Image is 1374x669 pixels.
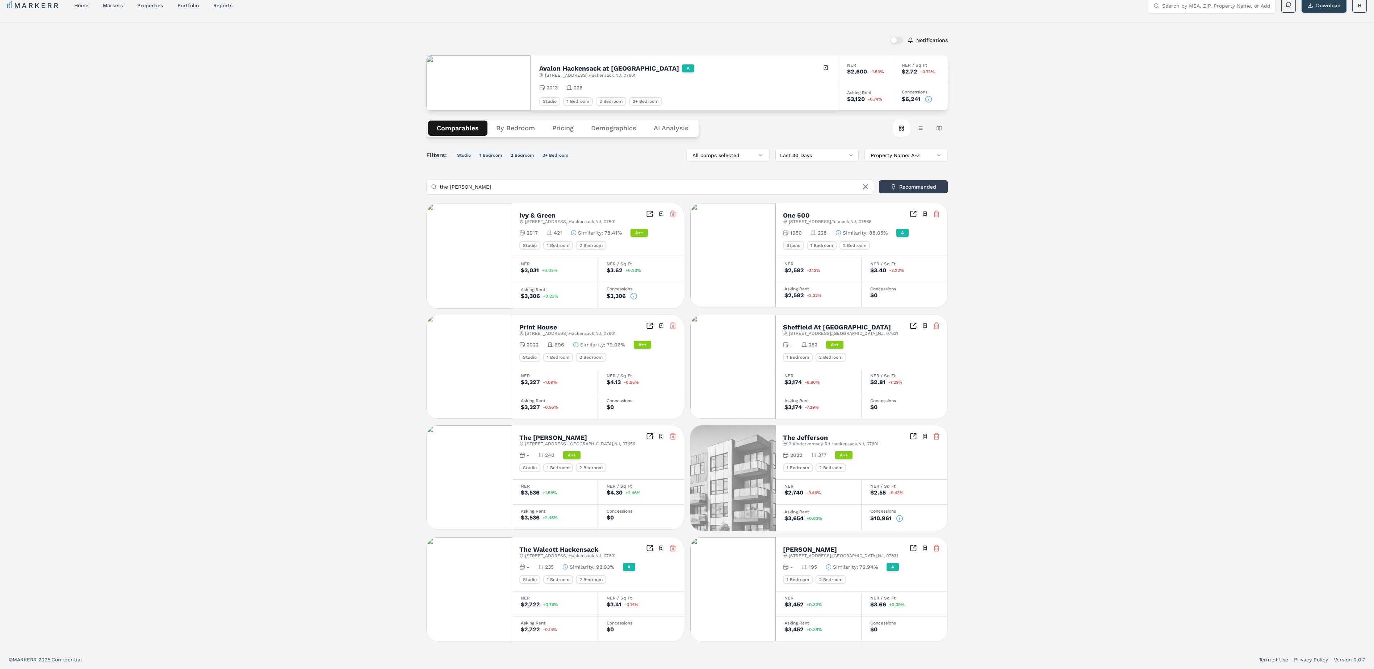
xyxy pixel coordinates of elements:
div: $3.62 [607,268,623,273]
span: - [527,563,529,571]
div: $4.30 [607,490,623,496]
div: $2,722 [521,602,540,607]
div: NER [521,596,589,600]
span: - [790,563,793,571]
div: NER [847,63,884,67]
span: Confidential [51,657,82,662]
span: [STREET_ADDRESS] , Hackensack , NJ , 07601 [545,72,636,78]
div: $3,174 [784,379,802,385]
span: 377 [818,451,826,459]
div: $10,961 [870,516,892,521]
h2: Avalon Hackensack at [GEOGRAPHIC_DATA] [539,65,679,72]
span: 2017 [527,229,538,236]
span: 2013 [546,84,558,91]
div: NER [521,262,589,266]
div: Concessions [607,509,675,513]
span: Similarity : [833,563,858,571]
div: Concessions [870,509,939,513]
div: $3,654 [784,516,804,521]
button: Pricing [544,121,582,136]
div: 2 Bedroom [816,463,846,472]
button: Similarity:92.93% [562,563,614,571]
div: Asking Rent [521,399,589,403]
button: Property Name: A-Z [864,149,948,162]
span: -7.29% [805,405,819,409]
div: 2 Bedroom [596,97,626,106]
span: +0.63% [807,516,822,521]
button: 2 Bedroom [508,151,537,160]
div: $0 [607,515,614,521]
span: [STREET_ADDRESS] , [GEOGRAPHIC_DATA] , NJ , 07631 [789,553,898,559]
div: $3,327 [521,379,540,385]
span: 240 [545,451,554,459]
div: NER [521,374,589,378]
span: 696 [554,341,564,348]
div: NER [784,262,853,266]
div: 2 Bedroom [576,241,606,250]
span: 421 [554,229,562,236]
span: 79.06% [607,341,625,348]
button: Recommended [879,180,948,193]
span: +2.46% [625,491,641,495]
span: +0.39% [889,602,905,607]
span: [STREET_ADDRESS] , Teaneck , NJ , 07666 [789,219,871,224]
h2: The [PERSON_NAME] [519,434,587,441]
div: Asking Rent [784,510,853,514]
span: -1.69% [543,380,557,384]
div: $3,174 [784,404,802,410]
span: +0.23% [543,294,558,298]
span: -9.46% [806,491,821,495]
div: NER / Sq Ft [607,262,675,266]
a: Privacy Policy [1294,656,1328,663]
div: 3+ Bedroom [629,97,662,106]
span: 226 [574,84,583,91]
span: +0.32% [807,602,822,607]
span: +1.56% [543,491,557,495]
div: $2.72 [902,69,917,75]
div: $6,241 [902,96,921,102]
div: 2 Bedroom [576,463,606,472]
div: $3,306 [521,293,540,299]
div: Asking Rent [521,621,589,625]
div: $2.81 [870,379,885,385]
span: +0.76% [543,602,558,607]
div: 2 Bedroom [816,575,846,584]
span: 2022 [527,341,539,348]
h2: The Walcott Hackensack [519,546,598,553]
button: Demographics [582,121,645,136]
div: NER / Sq Ft [607,596,675,600]
div: $3,536 [521,490,540,496]
span: Similarity : [570,563,595,571]
div: $0 [870,627,877,632]
div: $0 [607,627,614,632]
div: $3.66 [870,602,886,607]
div: $0 [870,293,877,298]
a: markets [103,3,123,8]
div: 1 Bedroom [543,241,573,250]
button: Comparables [428,121,487,136]
div: 1 Bedroom [783,353,813,362]
span: © [9,657,13,662]
div: Asking Rent [521,509,589,513]
div: Concessions [870,621,939,625]
h2: [PERSON_NAME] [783,546,837,553]
button: Studio [454,151,474,160]
div: A [896,229,909,237]
span: +0.23% [625,268,641,273]
span: -0.14% [624,602,638,607]
span: [STREET_ADDRESS] , Hackensack , NJ , 07601 [525,331,616,336]
span: +2.46% [543,516,558,520]
a: home [74,3,88,8]
div: 2 Bedroom [576,353,606,362]
div: A++ [634,341,651,349]
a: Version 2.0.7 [1334,656,1365,663]
span: [STREET_ADDRESS] , Hackensack , NJ , 07601 [525,219,616,224]
div: Asking Rent [784,287,853,291]
div: 1 Bedroom [783,575,813,584]
div: $2,740 [784,490,803,496]
div: NER / Sq Ft [870,596,939,600]
span: 228 [818,229,827,236]
div: NER / Sq Ft [607,374,675,378]
div: NER [521,484,589,488]
div: $4.13 [607,379,621,385]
